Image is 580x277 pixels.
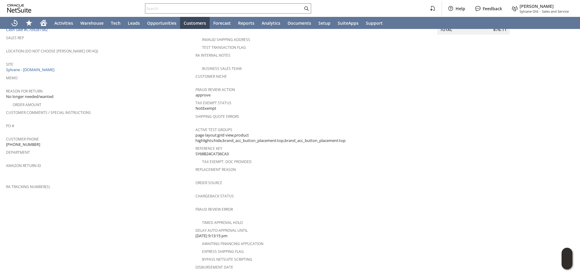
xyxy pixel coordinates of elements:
[6,94,53,99] span: No longer needed/wanted
[11,19,18,27] svg: Recent Records
[195,207,233,212] a: Fraud Review Error
[145,5,303,12] input: Search
[6,89,43,94] a: Reason For Return
[22,17,36,29] div: Shortcuts
[6,184,50,189] a: RA Tracking Number(s)
[202,241,263,246] a: Awaiting Financing Application
[284,17,315,29] a: Documents
[483,6,502,11] label: Feedback
[195,151,229,157] span: SY68B24CA736CA3
[338,20,359,26] span: SuiteApps
[195,114,239,119] a: Shipping Quote Errors
[262,20,280,26] span: Analytics
[202,220,243,225] a: Timed Approval Hold
[210,17,234,29] a: Forecast
[6,49,98,54] a: Location (Do Not Choose [PERSON_NAME] or HQ)
[124,17,143,29] a: Leads
[540,9,541,14] span: -
[195,233,227,239] span: [DATE] 9:13:15 pm
[195,132,382,143] span: page layout:grid view,product highlights:hide,brand_acc_button_placement:top,brand_acc_button_pla...
[195,100,231,105] a: Tax Exempt Status
[195,146,222,151] a: Reference Key
[128,20,140,26] span: Leads
[258,17,284,29] a: Analytics
[315,17,334,29] a: Setup
[440,27,452,32] a: Total
[562,248,572,269] iframe: Click here to launch Oracle Guided Learning Help Panel
[202,66,242,71] a: Business Sales Team
[202,249,244,254] a: Express Shipping Flag
[184,20,206,26] span: Customers
[6,150,30,155] a: Department
[77,17,107,29] a: Warehouse
[234,17,258,29] a: Reports
[13,102,41,107] a: Order Amount
[195,167,236,172] a: Replacement reason
[195,74,227,79] a: Customer Niche
[202,37,250,42] a: Invalid Shipping Address
[318,20,330,26] span: Setup
[6,27,48,32] a: Cash Sale #C709281582
[202,159,252,164] a: Tax Exempt. Doc Provided
[7,17,22,29] a: Recent Records
[54,20,73,26] span: Activities
[80,20,104,26] span: Warehouse
[520,3,554,9] span: [PERSON_NAME]
[111,20,121,26] span: Tech
[195,105,216,111] span: NotExempt
[25,19,33,27] svg: Shortcuts
[7,4,31,13] svg: logo
[542,9,569,14] span: Sales and Service
[202,257,252,262] a: Bypass NetSuite Scripting
[36,17,51,29] a: Home
[366,20,383,26] span: Support
[6,67,56,72] a: Sylvane - [DOMAIN_NAME]
[303,5,310,12] svg: Search
[456,6,465,11] label: Help
[195,127,232,132] a: Active Test Groups
[238,20,254,26] span: Reports
[213,20,231,26] span: Forecast
[6,123,14,128] a: PO #
[362,17,386,29] a: Support
[195,180,222,185] a: Order Source
[6,35,24,40] a: Sales Rep
[6,137,39,142] a: Customer Phone
[195,265,233,270] a: Disbursement Date
[147,20,176,26] span: Opportunities
[520,9,538,14] span: Sylvane Old
[195,228,248,233] a: Delay Auto-Approval Until
[6,163,41,168] a: Amazon Return ID
[334,17,362,29] a: SuiteApps
[493,27,507,33] span: 876.11
[288,20,311,26] span: Documents
[562,259,572,270] span: Oracle Guided Learning Widget. To move around, please hold and drag
[195,53,230,58] a: RA Internal Notes
[180,17,210,29] a: Customers
[40,19,47,27] svg: Home
[6,110,91,115] a: Customer Comments / Special Instructions
[143,17,180,29] a: Opportunities
[107,17,124,29] a: Tech
[195,87,235,92] a: Fraud Review Action
[6,142,40,147] span: [PHONE_NUMBER]
[51,17,77,29] a: Activities
[202,45,246,50] a: Test Transaction Flag
[6,62,13,67] a: Site
[6,75,18,80] a: Memo
[195,194,234,199] a: Chargeback Status
[195,92,211,98] span: approve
